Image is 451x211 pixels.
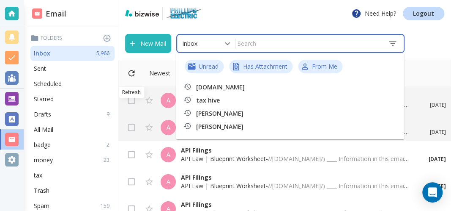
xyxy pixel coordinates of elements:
p: API Law | Blueprint Worksheet - [181,155,409,163]
p: 9 [107,111,113,118]
div: From Me [298,60,342,73]
p: A [167,96,170,105]
p: 5,966 [96,50,113,57]
div: tax [30,168,115,183]
div: Starred [30,92,115,107]
p: money [34,156,53,164]
button: Refresh [124,66,139,81]
div: Open Intercom Messenger [422,182,443,203]
p: Need Help? [351,8,396,19]
p: [DATE] [426,128,446,136]
p: API Filings [181,146,409,155]
p: [DATE] [426,101,446,109]
img: bizwise [125,10,159,17]
p: Folders [30,34,115,42]
p: [PERSON_NAME] [196,109,314,118]
div: Unread [185,60,224,73]
div: Has Attachment [229,60,292,73]
div: Scheduled [30,76,115,92]
a: Logout [403,7,444,20]
span: Has Attachment [238,62,292,71]
span: Unread [194,62,224,71]
p: Inbox [34,49,50,58]
h2: Email [32,8,66,19]
p: tax hive [196,96,314,105]
div: Inbox5,966 [30,46,115,61]
input: Search [235,36,381,51]
button: New Mail [125,34,171,53]
p: Trash [34,186,49,195]
p: Sent [34,64,46,73]
div: Refresh [119,87,144,98]
p: API Law | Blueprint Worksheet - [181,182,409,190]
p: Starred [34,95,54,103]
img: DashboardSidebarEmail.svg [32,8,42,19]
p: tax [34,171,42,180]
p: All Mail [34,125,53,134]
p: badge [34,141,51,149]
p: A [167,123,170,132]
p: Scheduled [34,80,62,88]
p: Drafts [34,110,51,119]
p: Logout [413,11,434,17]
img: Phillips Electric [166,7,202,20]
p: API Filings [181,200,409,209]
p: [DOMAIN_NAME] [196,83,314,92]
div: badge2 [30,137,115,153]
div: money23 [30,153,115,168]
p: [PERSON_NAME] [196,122,314,131]
p: 159 [101,202,113,210]
p: Inbox [182,39,197,48]
div: Sent [30,61,115,76]
div: Drafts9 [30,107,115,122]
div: Trash [30,183,115,198]
button: Filter [141,65,189,82]
p: 23 [104,156,113,164]
p: [DATE] [426,155,446,163]
div: All Mail [30,122,115,137]
p: A [167,150,170,159]
p: Spam [34,202,49,210]
p: A [167,178,170,186]
p: 2 [107,141,113,149]
span: From Me [307,62,342,71]
p: API Filings [181,173,409,182]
